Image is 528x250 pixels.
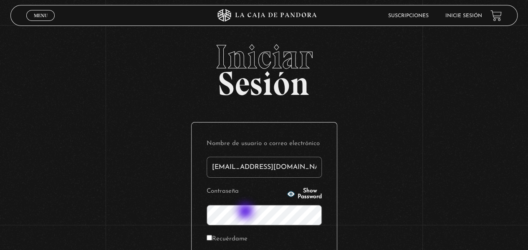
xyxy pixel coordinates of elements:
input: Recuérdame [207,235,212,240]
label: Nombre de usuario o correo electrónico [207,138,322,151]
label: Contraseña [207,185,285,198]
span: Show Password [298,188,322,200]
a: Inicie sesión [445,13,482,18]
button: Show Password [287,188,322,200]
span: Menu [34,13,48,18]
a: Suscripciones [388,13,429,18]
span: Cerrar [31,20,51,26]
h2: Sesión [10,40,517,94]
span: Iniciar [10,40,517,74]
label: Recuérdame [207,233,248,246]
a: View your shopping cart [490,10,502,21]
